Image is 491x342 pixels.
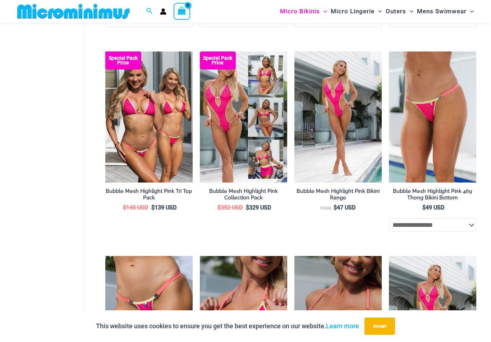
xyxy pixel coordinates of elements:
[217,204,221,211] span: $
[280,2,320,21] span: Micro Bikinis
[105,188,193,204] a: Bubble Mesh Highlight Pink Tri Top Pack
[160,8,166,15] a: Account icon link
[200,56,236,65] b: Special Pack Price
[246,204,249,211] span: $
[389,51,476,183] img: Bubble Mesh Highlight Pink 469 Thong 01
[389,188,476,201] h2: Bubble Mesh Highlight Pink 469 Thong Bikini Bottom
[174,3,190,19] a: View Shopping Cart, empty
[329,2,384,21] a: Micro LingerieMenu ToggleMenu Toggle
[277,1,477,22] nav: Site Navigation
[200,51,287,183] img: Collection Pack F
[105,51,193,183] img: Tri Top Pack F
[151,204,176,211] bdi: 139 USD
[246,204,271,211] bdi: 329 USD
[294,51,382,183] img: Bubble Mesh Highlight Pink 819 One Piece 01
[123,204,126,211] span: $
[105,188,193,201] h2: Bubble Mesh Highlight Pink Tri Top Pack
[123,204,148,211] bdi: 145 USD
[14,3,133,19] img: MM SHOP LOGO FLAT
[417,2,467,21] span: Mens Swimwear
[151,204,155,211] span: $
[200,188,287,204] a: Bubble Mesh Highlight Pink Collection Pack
[422,204,444,211] bdi: 49 USD
[146,7,153,16] a: Search icon link
[217,204,243,211] bdi: 352 USD
[386,2,406,21] span: Outers
[406,2,413,21] span: Menu Toggle
[334,204,337,211] span: $
[200,188,287,201] h2: Bubble Mesh Highlight Pink Collection Pack
[415,2,476,21] a: Mens SwimwearMenu ToggleMenu Toggle
[105,56,141,65] b: Special Pack Price
[364,318,395,335] button: Accept
[389,188,476,204] a: Bubble Mesh Highlight Pink 469 Thong Bikini Bottom
[294,188,382,204] a: Bubble Mesh Highlight Pink Bikini Range
[294,51,382,183] a: Bubble Mesh Highlight Pink 819 One Piece 01Bubble Mesh Highlight Pink 819 One Piece 03Bubble Mesh...
[200,51,287,183] a: Collection Pack F Collection Pack BCollection Pack B
[422,204,426,211] span: $
[320,206,332,211] span: From:
[334,204,355,211] bdi: 47 USD
[278,2,329,21] a: Micro BikinisMenu ToggleMenu Toggle
[331,2,375,21] span: Micro Lingerie
[294,188,382,201] h2: Bubble Mesh Highlight Pink Bikini Range
[320,2,327,21] span: Menu Toggle
[389,51,476,183] a: Bubble Mesh Highlight Pink 469 Thong 01Bubble Mesh Highlight Pink 469 Thong 02Bubble Mesh Highlig...
[96,321,359,332] p: This website uses cookies to ensure you get the best experience on our website.
[467,2,474,21] span: Menu Toggle
[375,2,382,21] span: Menu Toggle
[105,51,193,183] a: Tri Top Pack F Tri Top Pack BTri Top Pack B
[326,322,359,330] a: Learn more
[384,2,415,21] a: OutersMenu ToggleMenu Toggle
